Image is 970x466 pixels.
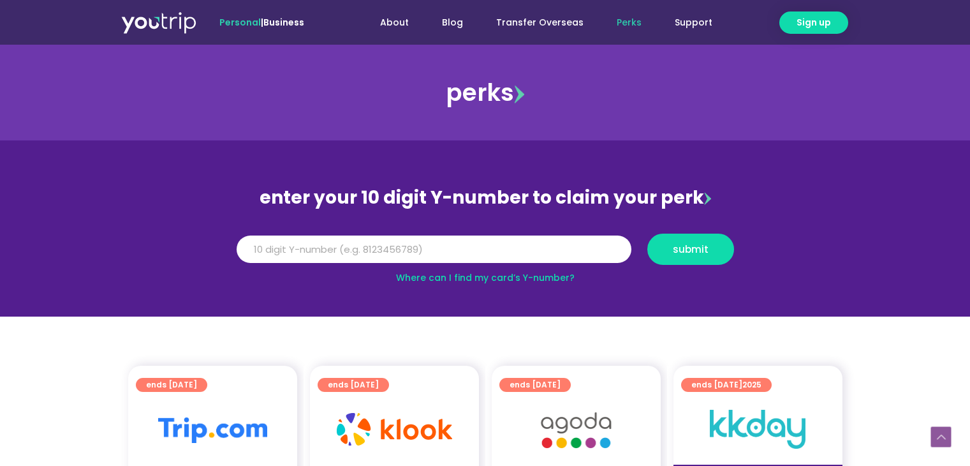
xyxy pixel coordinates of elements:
button: submit [647,234,734,265]
a: Sign up [779,11,848,34]
a: Transfer Overseas [480,11,600,34]
span: ends [DATE] [328,378,379,392]
a: About [364,11,425,34]
span: ends [DATE] [510,378,561,392]
input: 10 digit Y-number (e.g. 8123456789) [237,236,631,264]
a: Business [263,16,304,29]
a: ends [DATE] [499,378,571,392]
a: Where can I find my card’s Y-number? [396,271,575,284]
a: Blog [425,11,480,34]
span: Sign up [797,16,831,29]
span: Personal [219,16,261,29]
span: ends [DATE] [146,378,197,392]
a: ends [DATE]2025 [681,378,772,392]
a: ends [DATE] [318,378,389,392]
a: Perks [600,11,658,34]
nav: Menu [339,11,729,34]
a: Support [658,11,729,34]
a: ends [DATE] [136,378,207,392]
span: | [219,16,304,29]
span: submit [673,244,709,254]
div: enter your 10 digit Y-number to claim your perk [230,181,740,214]
span: 2025 [742,379,761,390]
form: Y Number [237,234,734,274]
span: ends [DATE] [691,378,761,392]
